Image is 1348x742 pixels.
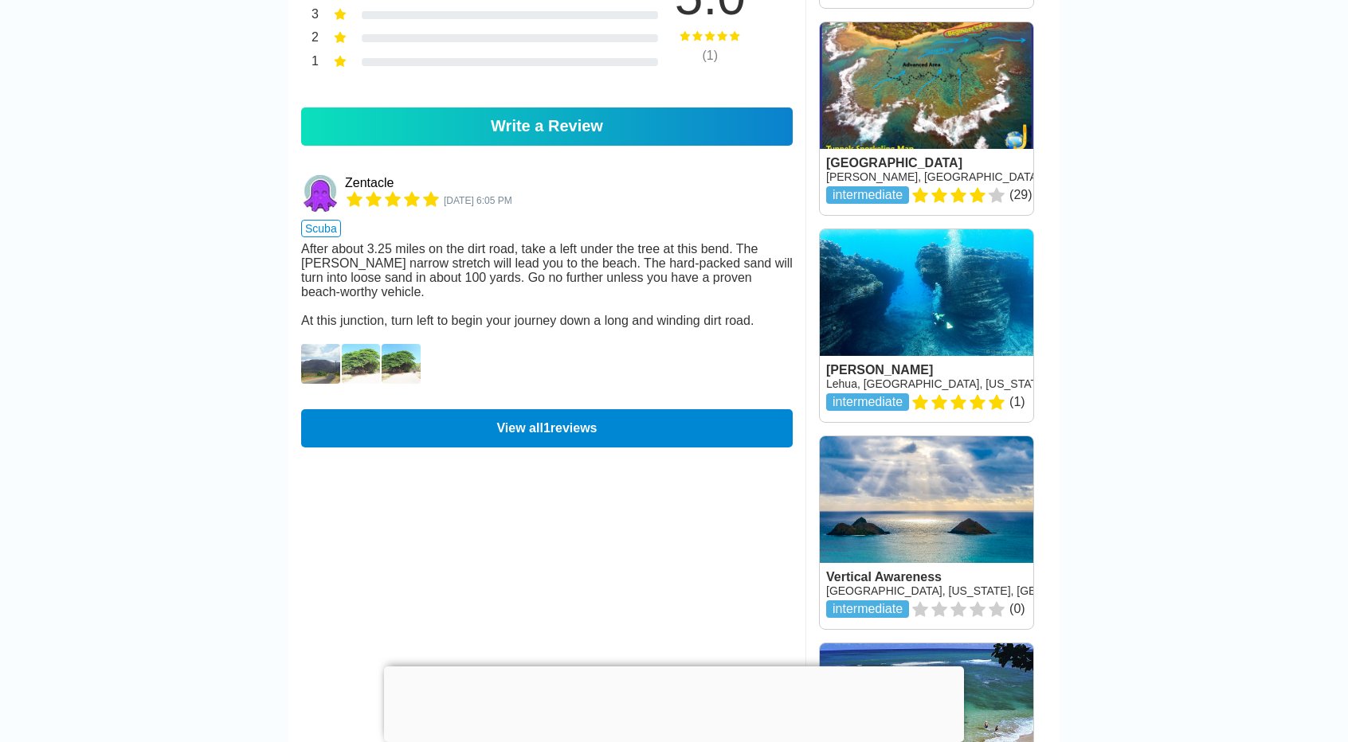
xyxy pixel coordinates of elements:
a: Zentacle [345,176,394,190]
div: 2 [301,29,319,49]
a: Zentacle [301,174,342,213]
a: [PERSON_NAME], [GEOGRAPHIC_DATA], [US_STATE] [826,170,1108,183]
img: d001414.jpg [342,344,381,384]
div: 3 [301,6,319,26]
button: View all1reviews [301,409,793,447]
span: 6036 [444,195,512,206]
img: D001413.JPG [382,344,421,384]
div: ( 1 ) [650,49,770,63]
span: scuba [301,220,341,237]
div: 1 [301,53,319,73]
div: After about 3.25 miles on the dirt road, take a left under the tree at this bend. The [PERSON_NAM... [301,242,793,328]
a: Write a Review [301,107,793,146]
img: Zentacle [301,174,339,213]
iframe: Advertisement [384,666,964,738]
img: D001416.JPG [301,344,340,384]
